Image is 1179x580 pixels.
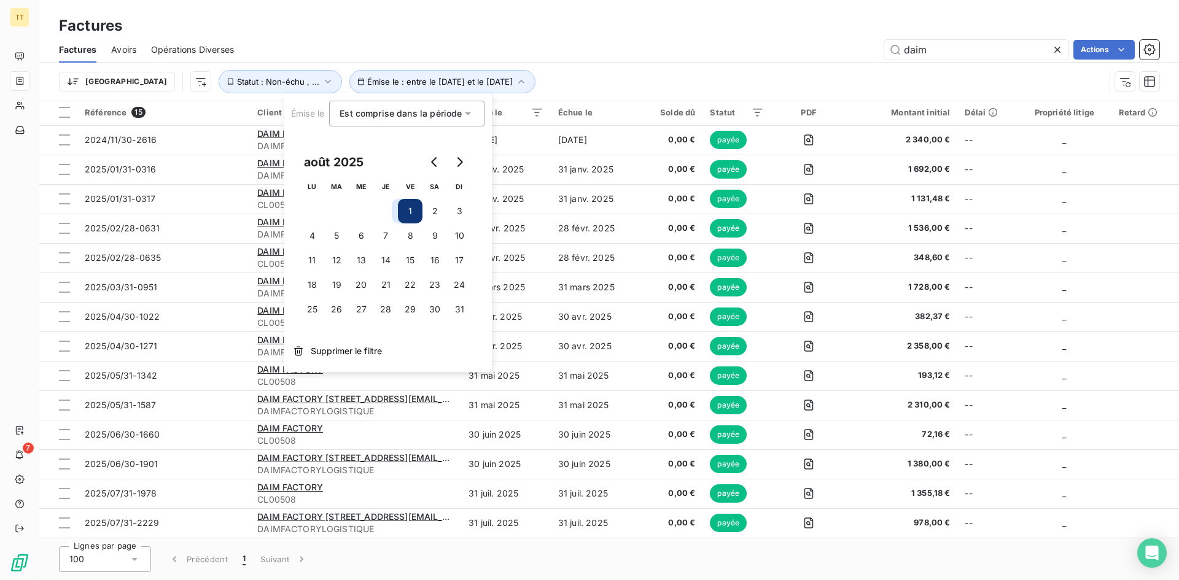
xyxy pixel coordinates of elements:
[447,297,472,322] button: 31
[551,508,640,538] td: 31 juil. 2025
[373,273,398,297] button: 21
[710,131,747,149] span: payée
[398,273,422,297] button: 22
[1137,538,1167,568] div: Open Intercom Messenger
[1062,223,1066,233] span: _
[257,376,454,388] span: CL00508
[85,370,157,381] span: 2025/05/31-1342
[349,70,535,93] button: Émise le : entre le [DATE] et le [DATE]
[647,163,695,176] span: 0,00 €
[1073,40,1135,60] button: Actions
[257,276,631,286] span: DAIM FACTORY [STREET_ADDRESS][EMAIL_ADDRESS][PERSON_NAME][DOMAIN_NAME]
[461,361,551,390] td: 31 mai 2025
[957,479,1018,508] td: --
[854,487,950,500] span: 1 355,18 €
[257,158,631,168] span: DAIM FACTORY [STREET_ADDRESS][EMAIL_ADDRESS][PERSON_NAME][DOMAIN_NAME]
[85,400,156,410] span: 2025/05/31-1587
[461,155,551,184] td: 31 janv. 2025
[447,273,472,297] button: 24
[398,248,422,273] button: 15
[85,517,159,528] span: 2025/07/31-2229
[710,160,747,179] span: payée
[957,302,1018,331] td: --
[647,281,695,293] span: 0,00 €
[300,174,324,199] th: lundi
[647,134,695,146] span: 0,00 €
[85,311,160,322] span: 2025/04/30-1022
[461,302,551,331] td: 30 avr. 2025
[257,452,631,463] span: DAIM FACTORY [STREET_ADDRESS][EMAIL_ADDRESS][PERSON_NAME][DOMAIN_NAME]
[551,302,640,331] td: 30 avr. 2025
[779,107,839,117] div: PDF
[854,369,950,382] span: 193,12 €
[257,482,323,492] span: DAIM FACTORY
[1025,107,1103,117] div: Propriété litige
[324,174,349,199] th: mardi
[461,449,551,479] td: 30 juin 2025
[69,553,84,565] span: 100
[551,155,640,184] td: 31 janv. 2025
[257,217,631,227] span: DAIM FACTORY [STREET_ADDRESS][EMAIL_ADDRESS][PERSON_NAME][DOMAIN_NAME]
[710,396,747,414] span: payée
[85,223,160,233] span: 2025/02/28-0631
[647,340,695,352] span: 0,00 €
[257,364,323,374] span: DAIM FACTORY
[710,190,747,208] span: payée
[854,107,950,117] div: Montant initial
[854,163,950,176] span: 1 692,00 €
[447,199,472,223] button: 3
[257,405,454,417] span: DAIMFACTORYLOGISTIQUE
[131,107,145,118] span: 15
[85,252,161,263] span: 2025/02/28-0635
[373,223,398,248] button: 7
[447,150,472,174] button: Go to next month
[647,222,695,234] span: 0,00 €
[257,423,323,433] span: DAIM FACTORY
[324,273,349,297] button: 19
[854,428,950,441] span: 72,16 €
[957,390,1018,420] td: --
[447,174,472,199] th: dimanche
[854,517,950,529] span: 978,00 €
[161,546,235,572] button: Précédent
[647,311,695,323] span: 0,00 €
[551,243,640,273] td: 28 févr. 2025
[1062,458,1066,469] span: _
[422,150,447,174] button: Go to previous month
[10,7,29,27] div: TT
[647,428,695,441] span: 0,00 €
[1119,107,1172,117] div: Retard
[243,553,246,565] span: 1
[85,458,158,469] span: 2025/06/30-1901
[300,152,368,172] div: août 2025
[551,331,640,361] td: 30 avr. 2025
[957,155,1018,184] td: --
[854,281,950,293] span: 1 728,00 €
[461,125,551,155] td: [DATE]
[422,297,447,322] button: 30
[854,311,950,323] span: 382,37 €
[647,107,695,117] div: Solde dû
[398,223,422,248] button: 8
[710,337,747,355] span: payée
[257,107,454,117] div: Client
[647,458,695,470] span: 0,00 €
[373,248,398,273] button: 14
[257,305,323,315] span: DAIM FACTORY
[710,425,747,444] span: payée
[710,249,747,267] span: payée
[257,199,454,211] span: CL00508
[257,435,454,447] span: CL00508
[398,199,422,223] button: 1
[85,134,157,145] span: 2024/11/30-2616
[324,223,349,248] button: 5
[1062,282,1066,292] span: _
[461,243,551,273] td: 28 févr. 2025
[710,307,747,326] span: payée
[647,399,695,411] span: 0,00 €
[23,443,34,454] span: 7
[59,44,96,56] span: Factures
[1062,311,1066,322] span: _
[854,458,950,470] span: 1 380,00 €
[1062,429,1066,439] span: _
